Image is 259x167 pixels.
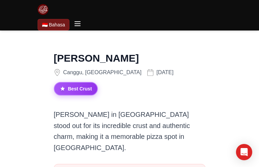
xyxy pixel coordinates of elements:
[147,69,154,76] img: Date
[38,4,48,15] img: Bali Pizza Party Logo
[54,109,206,153] p: [PERSON_NAME] in [GEOGRAPHIC_DATA] stood out for its incredible crust and authentic charm, making...
[54,82,98,96] span: Best Crust
[63,68,142,77] span: Canggu, [GEOGRAPHIC_DATA]
[38,19,69,30] a: Beralih ke Bahasa Indonesia
[236,144,252,160] div: Open Intercom Messenger
[54,52,197,64] h1: [PERSON_NAME]
[54,69,61,76] img: Location
[49,21,65,28] span: Bahasa
[156,68,173,77] span: [DATE]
